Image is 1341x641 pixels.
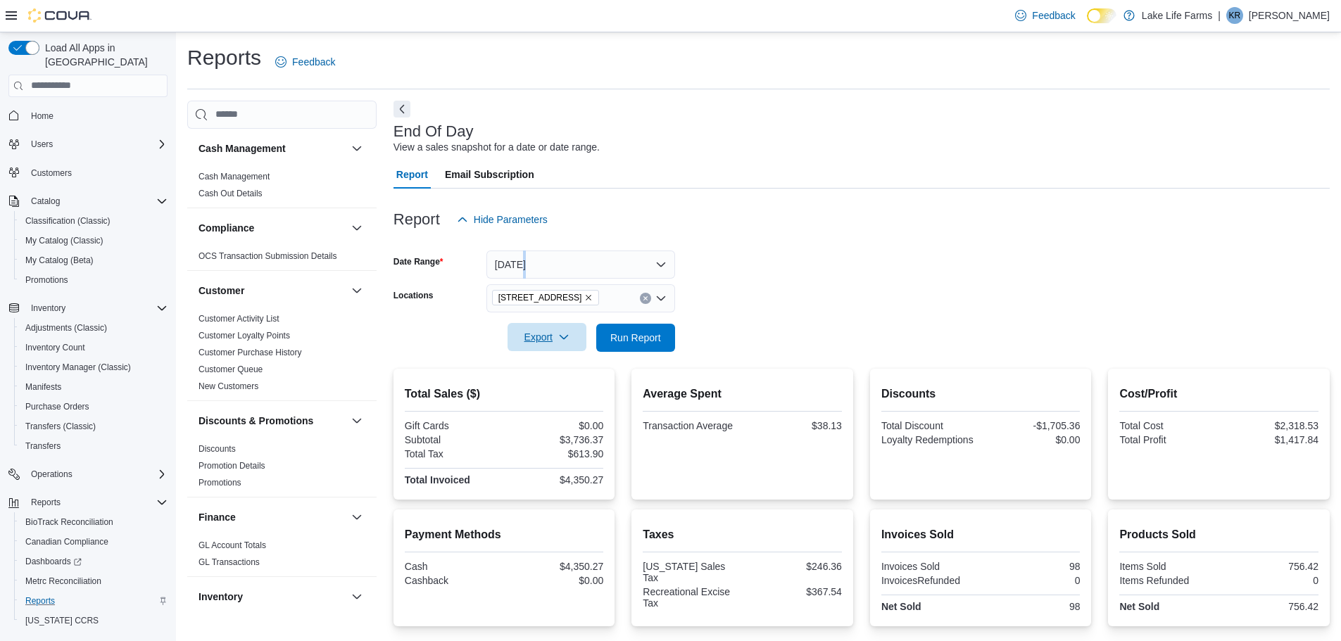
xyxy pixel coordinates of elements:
[187,248,377,270] div: Compliance
[25,494,168,511] span: Reports
[25,108,59,125] a: Home
[20,319,113,336] a: Adjustments (Classic)
[881,420,978,431] div: Total Discount
[394,123,474,140] h3: End Of Day
[20,339,91,356] a: Inventory Count
[25,164,168,182] span: Customers
[486,250,675,279] button: [DATE]
[199,141,286,156] h3: Cash Management
[596,324,675,352] button: Run Report
[394,101,410,118] button: Next
[199,347,302,358] span: Customer Purchase History
[20,252,168,269] span: My Catalog (Beta)
[507,474,603,485] div: $4,350.27
[507,448,603,459] div: $613.90
[20,612,168,629] span: Washington CCRS
[25,255,94,266] span: My Catalog (Beta)
[643,561,739,583] div: [US_STATE] Sales Tax
[1142,7,1212,24] p: Lake Life Farms
[14,397,173,417] button: Purchase Orders
[25,421,96,432] span: Transfers (Classic)
[394,290,434,301] label: Locations
[20,272,168,288] span: Promotions
[3,163,173,183] button: Customers
[1222,575,1318,586] div: 0
[199,461,265,471] a: Promotion Details
[199,590,346,604] button: Inventory
[20,553,87,570] a: Dashboards
[643,586,739,609] div: Recreational Excise Tax
[643,526,842,543] h2: Taxes
[405,386,604,402] h2: Total Sales ($)
[20,398,168,415] span: Purchase Orders
[187,168,377,208] div: Cash Management
[25,165,77,182] a: Customers
[14,270,173,290] button: Promotions
[199,510,346,524] button: Finance
[187,44,261,72] h1: Reports
[31,497,61,508] span: Reports
[881,561,978,572] div: Invoices Sold
[20,232,109,249] a: My Catalog (Classic)
[199,557,260,568] span: GL Transactions
[25,466,168,483] span: Operations
[25,342,85,353] span: Inventory Count
[20,379,67,395] a: Manifests
[25,136,58,153] button: Users
[1119,561,1216,572] div: Items Sold
[983,601,1080,612] div: 98
[405,575,501,586] div: Cashback
[745,561,842,572] div: $246.36
[1226,7,1243,24] div: Kate Rossow
[25,235,103,246] span: My Catalog (Classic)
[745,420,842,431] div: $38.13
[199,221,346,235] button: Compliance
[20,573,168,590] span: Metrc Reconciliation
[20,212,116,229] a: Classification (Classic)
[199,540,266,551] span: GL Account Totals
[14,512,173,532] button: BioTrack Reconciliation
[199,330,290,341] span: Customer Loyalty Points
[20,612,104,629] a: [US_STATE] CCRS
[20,438,168,455] span: Transfers
[3,106,173,126] button: Home
[1087,8,1116,23] input: Dark Mode
[199,251,337,261] a: OCS Transaction Submission Details
[31,303,65,314] span: Inventory
[20,592,61,609] a: Reports
[1229,7,1241,24] span: KR
[20,533,114,550] a: Canadian Compliance
[25,556,82,567] span: Dashboards
[20,272,74,288] a: Promotions
[199,460,265,471] span: Promotion Details
[14,250,173,270] button: My Catalog (Beta)
[25,274,68,286] span: Promotions
[348,140,365,157] button: Cash Management
[655,293,667,304] button: Open list of options
[14,436,173,456] button: Transfers
[199,443,236,455] span: Discounts
[20,418,101,435] a: Transfers (Classic)
[1218,7,1221,24] p: |
[1032,8,1075,23] span: Feedback
[1222,420,1318,431] div: $2,318.53
[1119,386,1318,402] h2: Cost/Profit
[20,359,137,376] a: Inventory Manager (Classic)
[20,232,168,249] span: My Catalog (Classic)
[199,172,270,182] a: Cash Management
[199,171,270,182] span: Cash Management
[1119,575,1216,586] div: Items Refunded
[405,420,501,431] div: Gift Cards
[39,41,168,69] span: Load All Apps in [GEOGRAPHIC_DATA]
[881,386,1081,402] h2: Discounts
[199,188,263,199] span: Cash Out Details
[28,8,92,23] img: Cova
[20,592,168,609] span: Reports
[199,510,236,524] h3: Finance
[881,434,978,445] div: Loyalty Redemptions
[25,362,131,373] span: Inventory Manager (Classic)
[405,434,501,445] div: Subtotal
[394,256,443,267] label: Date Range
[3,191,173,211] button: Catalog
[199,381,258,391] a: New Customers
